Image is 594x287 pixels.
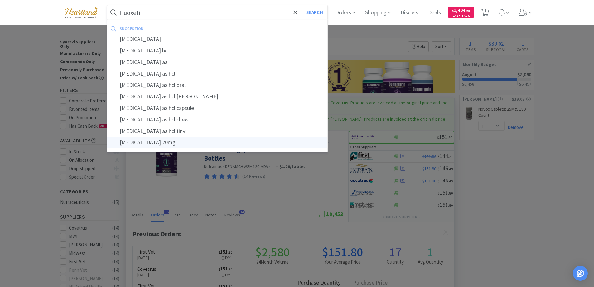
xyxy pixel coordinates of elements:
div: suggestion [120,24,234,33]
div: [MEDICAL_DATA] as hcl oral [107,79,328,91]
span: $ [452,9,454,13]
div: [MEDICAL_DATA] as hcl chew [107,114,328,126]
div: [MEDICAL_DATA] as hcl [PERSON_NAME] [107,91,328,102]
div: [MEDICAL_DATA] as hcl capsule [107,102,328,114]
img: cad7bdf275c640399d9c6e0c56f98fd2_10.png [60,4,102,21]
a: Deals [426,10,443,16]
div: [MEDICAL_DATA] 20mg [107,137,328,148]
a: $1,404.20Cash Back [448,4,474,21]
div: Open Intercom Messenger [573,266,588,281]
div: [MEDICAL_DATA] as hcl tiny [107,126,328,137]
button: Search [302,5,327,20]
div: [MEDICAL_DATA] as hcl [107,68,328,80]
input: Search by item, sku, manufacturer, ingredient, size... [107,5,328,20]
div: [MEDICAL_DATA] hcl [107,45,328,57]
span: . 20 [465,9,470,13]
a: 1 [479,11,491,16]
span: Cash Back [452,14,470,18]
span: 1,404 [452,7,470,13]
div: [MEDICAL_DATA] as [107,57,328,68]
a: Discuss [398,10,421,16]
div: [MEDICAL_DATA] [107,33,328,45]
